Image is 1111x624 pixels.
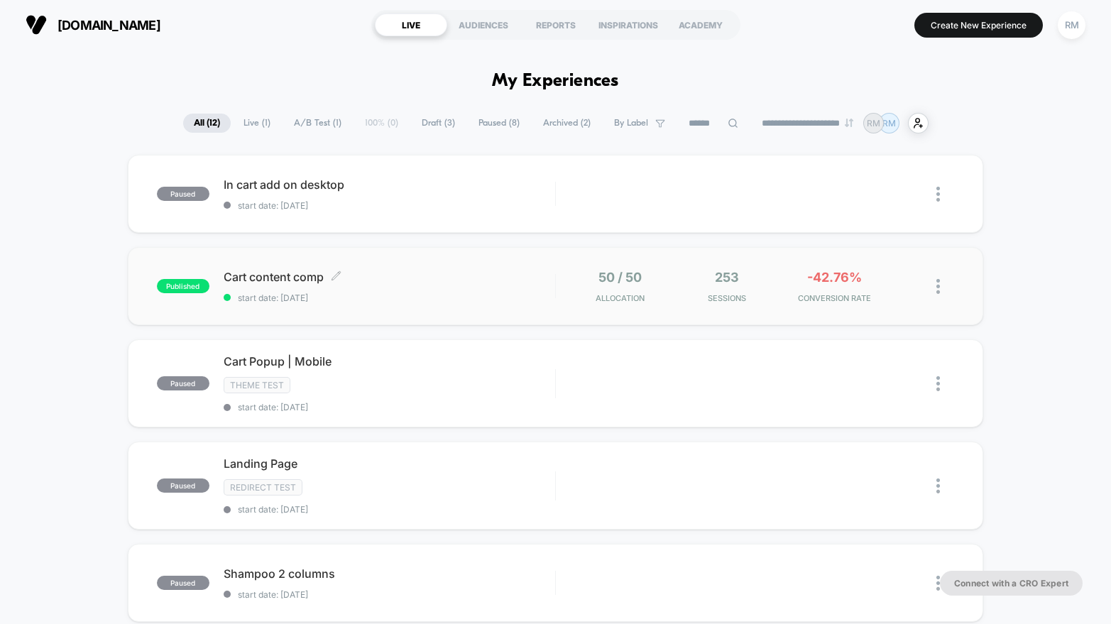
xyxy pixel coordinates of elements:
[21,13,165,36] button: [DOMAIN_NAME]
[224,456,555,471] span: Landing Page
[664,13,737,36] div: ACADEMY
[183,114,231,133] span: All ( 12 )
[1053,11,1090,40] button: RM
[283,114,352,133] span: A/B Test ( 1 )
[940,571,1083,596] button: Connect with a CRO Expert
[784,293,885,303] span: CONVERSION RATE
[26,14,47,35] img: Visually logo
[157,376,209,390] span: paused
[224,177,555,192] span: In cart add on desktop
[936,576,940,591] img: close
[411,114,466,133] span: Draft ( 3 )
[936,279,940,294] img: close
[882,118,896,128] p: RM
[1058,11,1085,39] div: RM
[807,270,862,285] span: -42.76%
[375,13,447,36] div: LIVE
[224,270,555,284] span: Cart content comp
[677,293,777,303] span: Sessions
[224,292,555,303] span: start date: [DATE]
[58,18,160,33] span: [DOMAIN_NAME]
[224,354,555,368] span: Cart Popup | Mobile
[845,119,853,127] img: end
[492,71,619,92] h1: My Experiences
[447,13,520,36] div: AUDIENCES
[233,114,281,133] span: Live ( 1 )
[715,270,739,285] span: 253
[157,187,209,201] span: paused
[532,114,601,133] span: Archived ( 2 )
[224,566,555,581] span: Shampoo 2 columns
[157,576,209,590] span: paused
[224,377,290,393] span: Theme Test
[224,504,555,515] span: start date: [DATE]
[614,118,648,128] span: By Label
[936,187,940,202] img: close
[224,200,555,211] span: start date: [DATE]
[224,402,555,412] span: start date: [DATE]
[157,478,209,493] span: paused
[596,293,645,303] span: Allocation
[224,479,302,496] span: Redirect Test
[598,270,642,285] span: 50 / 50
[867,118,880,128] p: RM
[936,478,940,493] img: close
[157,279,209,293] span: published
[520,13,592,36] div: REPORTS
[224,589,555,600] span: start date: [DATE]
[468,114,530,133] span: Paused ( 8 )
[936,376,940,391] img: close
[914,13,1043,38] button: Create New Experience
[592,13,664,36] div: INSPIRATIONS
